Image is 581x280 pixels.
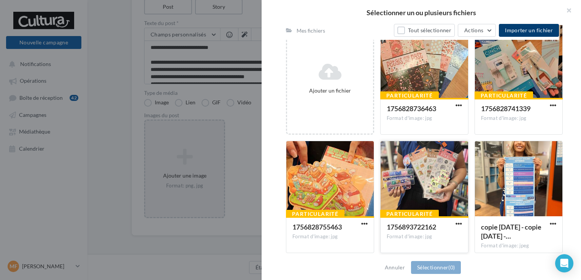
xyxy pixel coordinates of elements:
span: (0) [448,264,455,271]
div: Format d'image: jpg [387,115,462,122]
span: 1756828736463 [387,104,436,113]
button: Sélectionner(0) [411,261,461,274]
div: Format d'image: jpg [481,115,556,122]
div: Particularité [380,210,439,218]
span: Importer un fichier [505,27,553,33]
button: Actions [458,24,496,37]
button: Annuler [382,263,408,272]
div: Mes fichiers [297,27,325,35]
span: 1756828741339 [481,104,530,113]
div: Format d'image: jpg [387,233,462,240]
span: 1756828755463 [292,223,342,231]
span: 1756893722162 [387,223,436,231]
button: Tout sélectionner [394,24,455,37]
div: Format d'image: jpeg [481,242,556,249]
div: Format d'image: jpg [292,233,368,240]
div: Particularité [475,91,533,100]
h2: Sélectionner un ou plusieurs fichiers [274,9,569,16]
button: Importer un fichier [499,24,559,37]
span: Actions [464,27,483,33]
div: Particularité [380,91,439,100]
div: Particularité [286,210,344,218]
div: Ajouter un fichier [290,87,370,94]
div: Open Intercom Messenger [555,254,573,272]
span: copie 30-08-2025 - copie 30-08-2025 - 540711785_1884610179136434_6720473601718013292_n [481,223,541,240]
